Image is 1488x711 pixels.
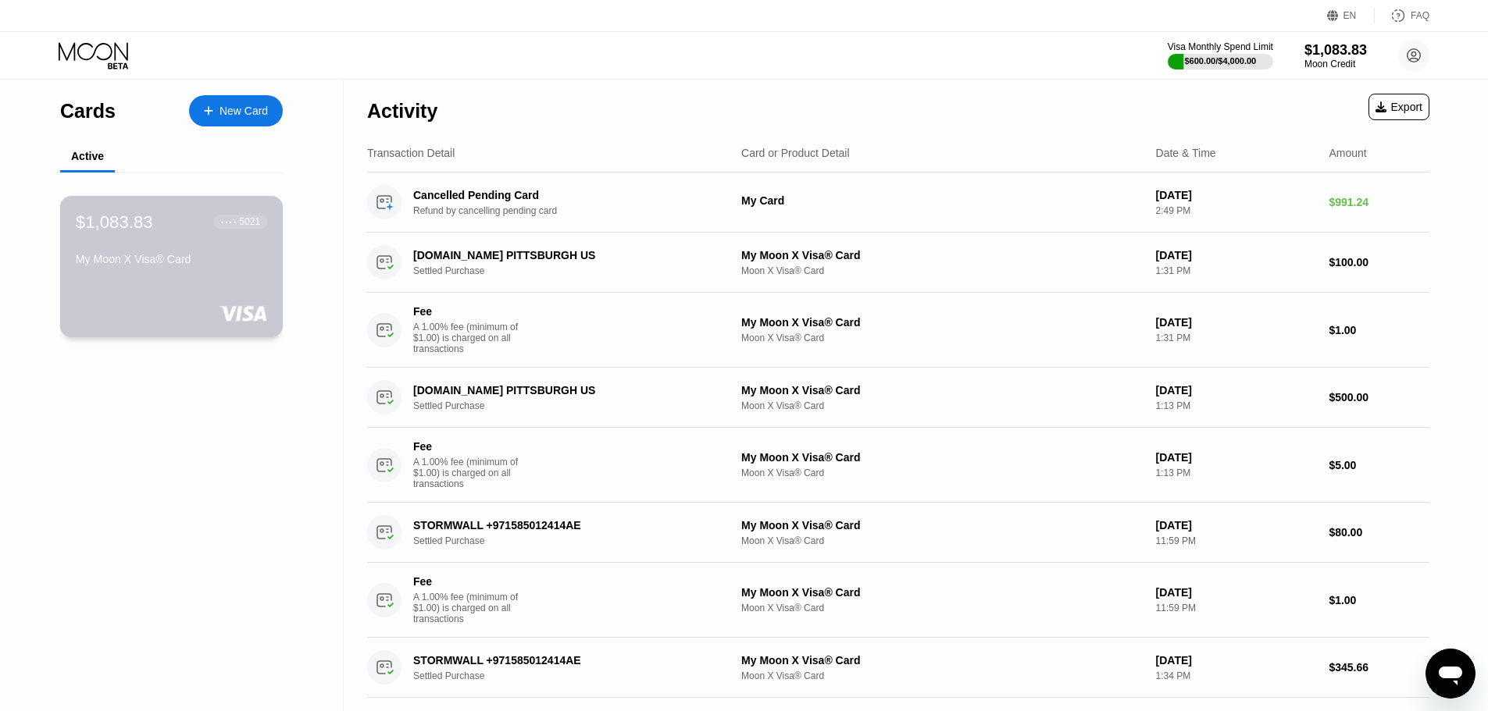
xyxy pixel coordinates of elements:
[1168,41,1273,52] div: Visa Monthly Spend Limit
[741,519,1144,531] div: My Moon X Visa® Card
[367,368,1429,428] div: [DOMAIN_NAME] PITTSBURGH USSettled PurchaseMy Moon X Visa® CardMoon X Visa® Card[DATE]1:13 PM$500.00
[367,147,455,159] div: Transaction Detail
[1368,94,1429,120] div: Export
[1156,332,1317,343] div: 1:31 PM
[1156,400,1317,411] div: 1:13 PM
[741,249,1144,261] div: My Moon X Visa® Card
[367,503,1429,563] div: STORMWALL +971585012414AESettled PurchaseMy Moon X Visa® CardMoon X Visa® Card[DATE]11:59 PM$80.00
[1168,41,1273,69] div: Visa Monthly Spend Limit$600.00/$4,000.00
[413,535,739,546] div: Settled Purchase
[413,305,523,318] div: Fee
[1327,8,1375,23] div: EN
[741,384,1144,396] div: My Moon X Visa® Card
[1411,10,1429,21] div: FAQ
[61,197,282,336] div: $1,083.83● ● ● ●5021My Moon X Visa® Card
[1156,519,1317,531] div: [DATE]
[413,400,739,411] div: Settled Purchase
[1304,42,1367,59] div: $1,083.83
[1304,42,1367,69] div: $1,083.83Moon Credit
[413,457,530,489] div: A 1.00% fee (minimum of $1.00) is charged on all transactions
[741,147,850,159] div: Card or Product Detail
[741,654,1144,667] div: My Moon X Visa® Card
[741,467,1144,478] div: Moon X Visa® Card
[741,194,1144,207] div: My Card
[1329,147,1366,159] div: Amount
[1329,256,1429,268] div: $100.00
[741,400,1144,411] div: Moon X Visa® Card
[1156,586,1317,599] div: [DATE]
[367,233,1429,293] div: [DOMAIN_NAME] PITTSBURGH USSettled PurchaseMy Moon X Visa® CardMoon X Visa® Card[DATE]1:31 PM$100.00
[367,428,1429,503] div: FeeA 1.00% fee (minimum of $1.00) is charged on all transactionsMy Moon X Visa® CardMoon X Visa® ...
[1329,324,1429,336] div: $1.00
[1184,56,1256,66] div: $600.00 / $4,000.00
[367,563,1429,638] div: FeeA 1.00% fee (minimum of $1.00) is charged on all transactionsMy Moon X Visa® CardMoon X Visa® ...
[1156,384,1317,396] div: [DATE]
[1156,535,1317,546] div: 11:59 PM
[413,654,716,667] div: STORMWALL +971585012414AE
[367,638,1429,698] div: STORMWALL +971585012414AESettled PurchaseMy Moon X Visa® CardMoon X Visa® Card[DATE]1:34 PM$345.66
[1426,649,1476,699] iframe: Button to launch messaging window, conversation in progress
[1156,603,1317,613] div: 11:59 PM
[1156,467,1317,478] div: 1:13 PM
[219,105,268,118] div: New Card
[1343,10,1357,21] div: EN
[239,216,260,227] div: 5021
[413,384,716,396] div: [DOMAIN_NAME] PITTSBURGH US
[1156,451,1317,464] div: [DATE]
[71,150,104,162] div: Active
[1156,249,1317,261] div: [DATE]
[741,451,1144,464] div: My Moon X Visa® Card
[741,265,1144,276] div: Moon X Visa® Card
[1156,316,1317,329] div: [DATE]
[741,535,1144,546] div: Moon X Visa® Card
[1375,8,1429,23] div: FAQ
[76,253,267,265] div: My Moon X Visa® Card
[76,212,153,232] div: $1,083.83
[413,519,716,531] div: STORMWALL +971585012414AE
[741,603,1144,613] div: Moon X Visa® Card
[413,265,739,276] div: Settled Purchase
[189,95,283,126] div: New Card
[413,670,739,681] div: Settled Purchase
[1156,147,1216,159] div: Date & Time
[413,592,530,624] div: A 1.00% fee (minimum of $1.00) is charged on all transactions
[1156,654,1317,667] div: [DATE]
[1376,101,1422,113] div: Export
[1329,196,1429,208] div: $991.24
[1156,205,1317,216] div: 2:49 PM
[1329,459,1429,471] div: $5.00
[413,322,530,354] div: A 1.00% fee (minimum of $1.00) is charged on all transactions
[1329,526,1429,539] div: $80.00
[741,586,1144,599] div: My Moon X Visa® Card
[60,100,116,123] div: Cards
[413,205,739,216] div: Refund by cancelling pending card
[367,172,1429,233] div: Cancelled Pending CardRefund by cancelling pending cardMy Card[DATE]2:49 PM$991.24
[1329,391,1429,403] div: $500.00
[741,670,1144,681] div: Moon X Visa® Card
[413,189,716,201] div: Cancelled Pending Card
[1329,661,1429,674] div: $345.66
[413,440,523,453] div: Fee
[413,249,716,261] div: [DOMAIN_NAME] PITTSBURGH US
[367,293,1429,368] div: FeeA 1.00% fee (minimum of $1.00) is charged on all transactionsMy Moon X Visa® CardMoon X Visa® ...
[741,316,1144,329] div: My Moon X Visa® Card
[1156,265,1317,276] div: 1:31 PM
[1156,670,1317,681] div: 1:34 PM
[1304,59,1367,69] div: Moon Credit
[1156,189,1317,201] div: [DATE]
[1329,594,1429,606] div: $1.00
[741,332,1144,343] div: Moon X Visa® Card
[367,100,437,123] div: Activity
[413,575,523,588] div: Fee
[221,219,237,224] div: ● ● ● ●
